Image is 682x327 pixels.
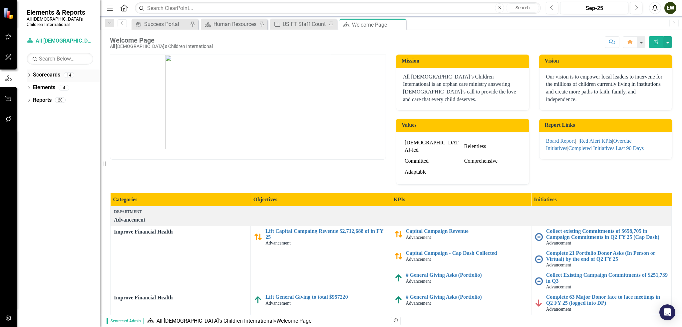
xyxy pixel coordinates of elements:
div: Welcome Page [352,21,404,29]
div: Welcome Page [276,318,311,324]
a: Board Report [546,138,575,144]
span: Advancement [406,235,431,240]
img: Below Plan [535,299,543,307]
a: Capital Campaign Revenue [406,228,528,234]
a: Lift General Giving to total $957220 [265,294,387,300]
h3: Mission [402,58,526,64]
span: Advancement [265,301,291,306]
img: Above Target [395,274,403,282]
img: Caution [254,233,262,241]
img: No Information [535,277,543,285]
td: Double-Click to Edit [111,226,251,248]
h3: Vision [545,58,669,64]
a: Collect existing Commitments of $658,705 in Campaign Commitments in Q2 FY 25 (Cap Dash) [546,228,668,240]
div: Open Intercom Messenger [659,304,675,320]
td: [DEMOGRAPHIC_DATA]-led [403,137,463,156]
div: Welcome Page [110,37,213,44]
span: Improve Financial Health [114,228,247,236]
a: Complete 21 Portfolio Donor Asks (In Person or Virtual) by the end of Q2 FY 25 [546,250,668,262]
td: Double-Click to Edit Right Click for Context Menu [251,226,391,292]
img: Caution [395,230,403,238]
a: Red Alert KPIs [580,138,612,144]
a: Collect Existing Campaign Commitments of $251,739 in Q3 [546,272,668,284]
a: Lift Capital Campaing Revenue $2,712,688 of in FY 25 [265,228,387,240]
td: Double-Click to Edit Right Click for Context Menu [531,248,671,270]
img: Above Target [254,296,262,304]
div: 4 [59,85,69,90]
p: Our vision is to empower local leaders to intervene for the millions of children currently living... [546,73,665,103]
td: Comprehensive [463,156,522,167]
h3: Report Links [545,122,669,128]
a: All [DEMOGRAPHIC_DATA]'s Children International [157,318,274,324]
div: US FT Staff Count [283,20,327,28]
td: Double-Click to Edit Right Click for Context Menu [391,292,531,314]
td: Committed [403,156,463,167]
div: All [DEMOGRAPHIC_DATA]'s Children International [110,44,213,49]
div: Department [114,209,668,215]
small: All [DEMOGRAPHIC_DATA]'s Children International [27,16,93,27]
span: Advancement [406,279,431,284]
td: Double-Click to Edit Right Click for Context Menu [391,248,531,270]
div: 20 [55,97,66,103]
span: Search [515,5,530,10]
a: # General Giving Asks (Portfolio) [406,272,528,278]
button: EW [664,2,676,14]
h3: Values [402,122,526,128]
a: Capital Campaign - Cap Dash Collected [406,250,528,256]
a: Complete 63 Major Donor face to face meetings in Q2 FY 25 (logged into DP) [546,294,668,306]
img: No Information [535,255,543,263]
img: ClearPoint Strategy [3,7,15,19]
a: Success Portal [133,20,188,28]
input: Search ClearPoint... [135,2,541,14]
div: Success Portal [144,20,188,28]
img: Caution [395,252,403,260]
a: Scorecards [33,71,60,79]
div: Human Resources [213,20,257,28]
span: Advancement [546,307,571,312]
input: Search Below... [27,53,93,65]
div: 14 [64,72,74,78]
div: Sep-25 [562,4,626,12]
td: Double-Click to Edit Right Click for Context Menu [531,292,671,314]
a: Reports [33,96,52,104]
span: Advancement [265,241,291,245]
td: Double-Click to Edit Right Click for Context Menu [391,270,531,292]
span: Advancement [546,241,571,245]
span: Elements & Reports [27,8,93,16]
img: Above Target [395,296,403,304]
p: All [DEMOGRAPHIC_DATA]’s Children International is an orphan care ministry answering [DEMOGRAPHIC... [403,73,522,103]
span: Advancement [406,257,431,262]
span: Scorecard Admin [107,318,144,324]
a: US FT Staff Count [272,20,327,28]
td: Double-Click to Edit [111,292,251,314]
a: # General Giving Asks (Portfolio) [406,294,528,300]
td: Relentless [463,137,522,156]
button: Search [506,3,539,13]
td: Double-Click to Edit Right Click for Context Menu [531,226,671,248]
a: Elements [33,84,55,91]
span: Advancement [546,262,571,267]
td: Adaptable [403,167,463,178]
a: All [DEMOGRAPHIC_DATA]'s Children International [27,37,93,45]
button: Sep-25 [560,2,628,14]
img: No Information [535,233,543,241]
span: Advancement [406,301,431,306]
div: » [147,317,386,325]
span: Improve Financial Health [114,294,247,302]
a: Human Resources [202,20,257,28]
p: | | | | [546,137,665,153]
a: Completed Initiatives Last 90 Days [568,145,644,151]
td: Double-Click to Edit Right Click for Context Menu [531,270,671,292]
span: Advancement [546,284,571,289]
td: Double-Click to Edit Right Click for Context Menu [391,226,531,248]
span: Advancement [114,217,145,223]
